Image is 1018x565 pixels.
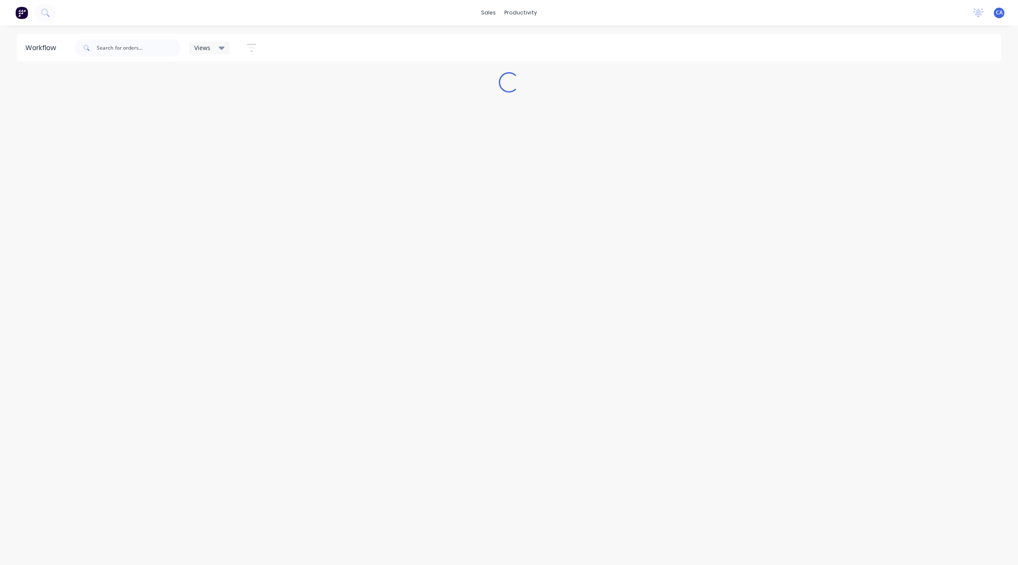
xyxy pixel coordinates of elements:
[194,43,210,52] span: Views
[25,43,60,53] div: Workflow
[15,6,28,19] img: Factory
[97,39,181,56] input: Search for orders...
[477,6,500,19] div: sales
[996,9,1003,17] span: CA
[500,6,541,19] div: productivity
